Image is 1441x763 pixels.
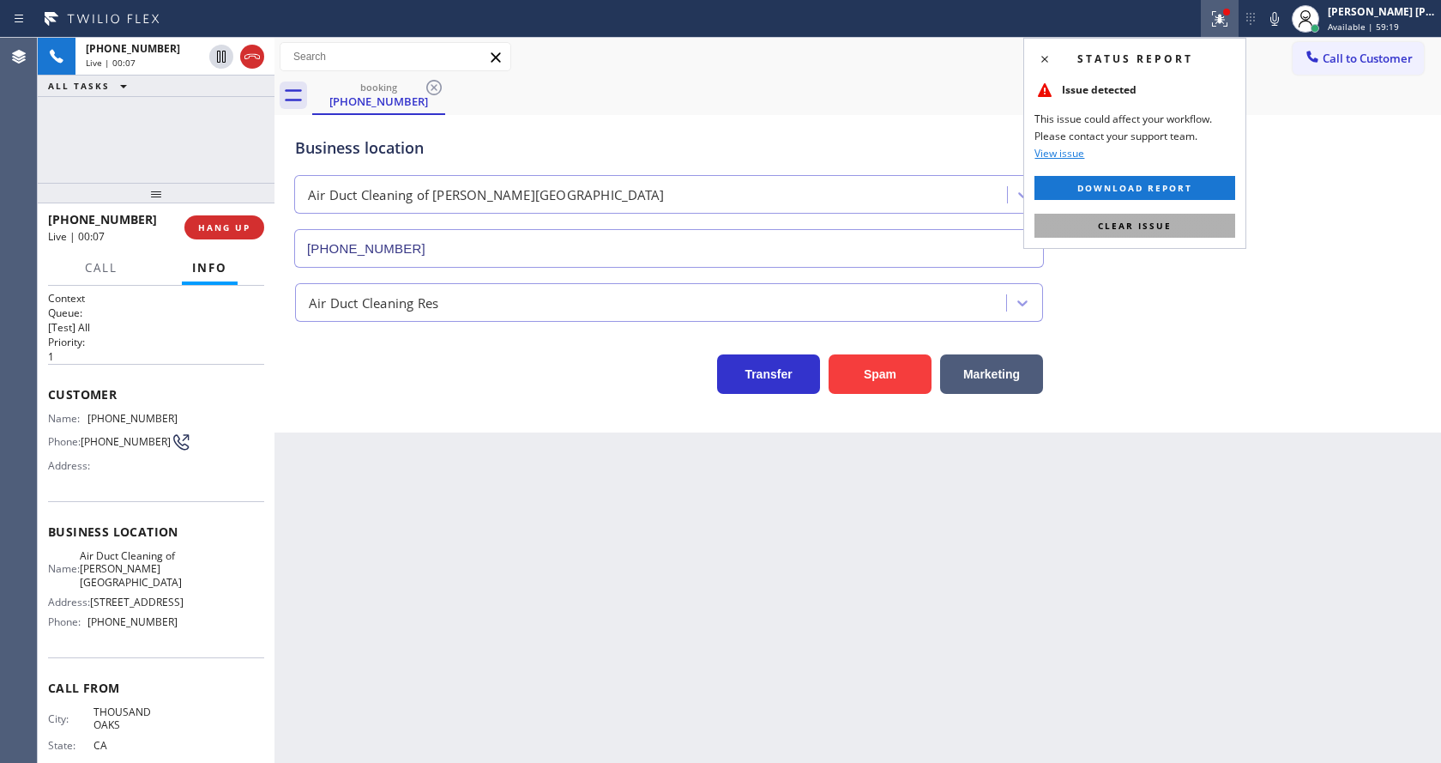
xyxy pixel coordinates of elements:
span: Address: [48,596,90,609]
input: Phone Number [294,229,1044,268]
span: Info [192,260,227,276]
span: Call From [48,680,264,696]
span: Live | 00:07 [48,229,105,244]
div: Business location [295,136,1043,160]
span: THOUSAND OAKS [93,705,178,732]
span: Available | 59:19 [1328,21,1399,33]
button: Transfer [717,354,820,394]
button: Call to Customer [1293,42,1424,75]
span: Name: [48,412,87,425]
span: CA [93,739,178,752]
button: HANG UP [184,215,264,239]
span: State: [48,739,93,752]
button: ALL TASKS [38,76,144,96]
input: Search [280,43,510,70]
span: City: [48,712,93,725]
div: [PERSON_NAME] [PERSON_NAME] [1328,4,1436,19]
span: Phone: [48,615,87,628]
span: Live | 00:07 [86,57,136,69]
button: Hold Customer [209,45,233,69]
span: [PHONE_NUMBER] [87,615,178,628]
h2: Queue: [48,306,264,320]
button: Call [75,251,128,285]
span: [PHONE_NUMBER] [81,435,171,448]
span: [STREET_ADDRESS] [90,596,184,609]
span: Call [85,260,118,276]
button: Marketing [940,354,1043,394]
button: Spam [829,354,932,394]
div: Air Duct Cleaning Res [309,293,438,312]
p: [Test] All [48,320,264,335]
span: Name: [48,562,80,575]
div: (805) 267-6444 [314,76,443,113]
h1: Context [48,291,264,306]
div: Air Duct Cleaning of [PERSON_NAME][GEOGRAPHIC_DATA] [308,185,664,205]
h2: Priority: [48,335,264,349]
button: Info [182,251,238,285]
span: [PHONE_NUMBER] [86,41,180,56]
span: [PHONE_NUMBER] [87,412,178,425]
span: Address: [48,459,93,472]
span: HANG UP [198,221,250,233]
span: Business location [48,524,264,540]
span: Call to Customer [1323,51,1413,66]
p: 1 [48,349,264,364]
span: ALL TASKS [48,80,110,92]
span: [PHONE_NUMBER] [48,211,157,227]
div: [PHONE_NUMBER] [314,94,443,109]
span: Phone: [48,435,81,448]
span: Air Duct Cleaning of [PERSON_NAME][GEOGRAPHIC_DATA] [80,549,182,589]
button: Hang up [240,45,264,69]
span: Customer [48,386,264,403]
button: Mute [1263,7,1287,31]
div: booking [314,81,443,94]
